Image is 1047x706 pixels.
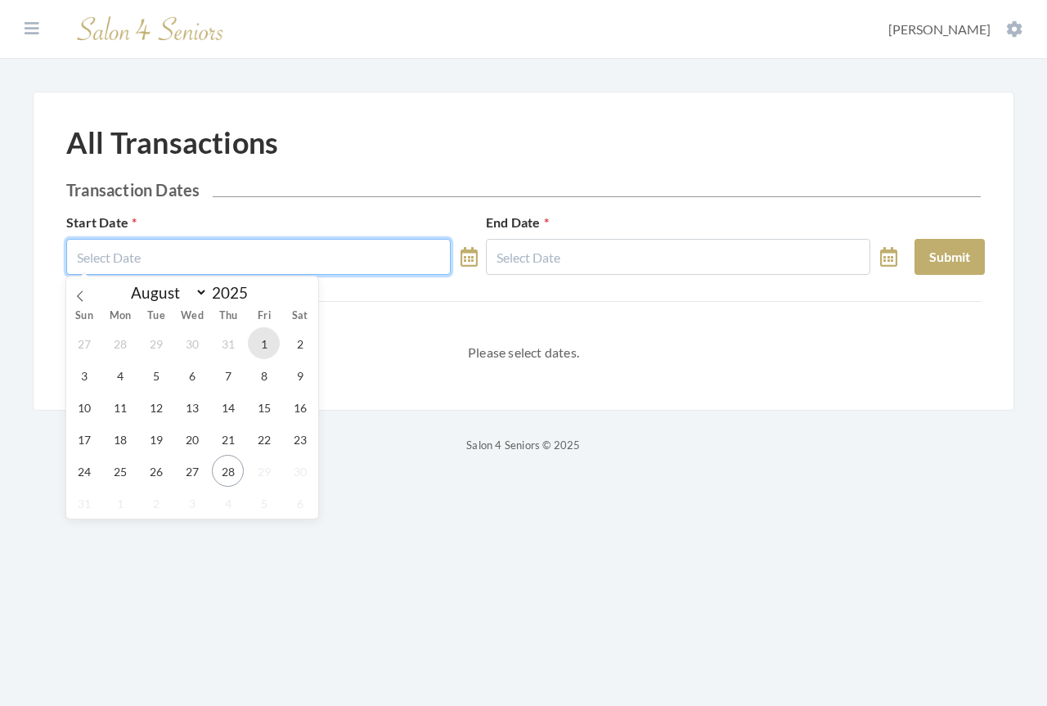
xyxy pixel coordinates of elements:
span: September 6, 2025 [284,487,316,519]
span: August 8, 2025 [248,359,280,391]
input: Select Date [486,239,870,275]
span: [PERSON_NAME] [888,21,991,37]
span: September 4, 2025 [212,487,244,519]
input: Select Date [66,239,451,275]
span: August 2, 2025 [284,327,316,359]
span: Thu [210,311,246,322]
span: August 4, 2025 [104,359,136,391]
span: Sat [282,311,318,322]
span: Wed [174,311,210,322]
select: Month [123,282,208,303]
span: September 5, 2025 [248,487,280,519]
span: Fri [246,311,282,322]
span: Sun [66,311,102,322]
label: Start Date [66,213,137,232]
span: Tue [138,311,174,322]
span: August 19, 2025 [140,423,172,455]
input: Year [208,283,262,302]
span: July 31, 2025 [212,327,244,359]
button: Submit [914,239,985,275]
span: August 29, 2025 [248,455,280,487]
h1: All Transactions [66,125,278,160]
a: toggle [880,239,897,275]
span: September 2, 2025 [140,487,172,519]
p: Please select dates. [66,341,981,364]
span: August 14, 2025 [212,391,244,423]
span: August 11, 2025 [104,391,136,423]
span: August 24, 2025 [68,455,100,487]
span: August 23, 2025 [284,423,316,455]
span: August 21, 2025 [212,423,244,455]
span: August 15, 2025 [248,391,280,423]
label: End Date [486,213,549,232]
span: September 1, 2025 [104,487,136,519]
img: Salon 4 Seniors [69,10,232,48]
span: August 7, 2025 [212,359,244,391]
span: July 29, 2025 [140,327,172,359]
span: August 12, 2025 [140,391,172,423]
span: August 22, 2025 [248,423,280,455]
span: August 28, 2025 [212,455,244,487]
span: July 28, 2025 [104,327,136,359]
span: September 3, 2025 [176,487,208,519]
span: August 3, 2025 [68,359,100,391]
span: August 6, 2025 [176,359,208,391]
span: August 31, 2025 [68,487,100,519]
a: toggle [461,239,478,275]
span: August 20, 2025 [176,423,208,455]
span: August 5, 2025 [140,359,172,391]
span: August 16, 2025 [284,391,316,423]
span: August 27, 2025 [176,455,208,487]
p: Salon 4 Seniors © 2025 [33,435,1014,455]
span: August 10, 2025 [68,391,100,423]
span: July 30, 2025 [176,327,208,359]
span: July 27, 2025 [68,327,100,359]
span: August 1, 2025 [248,327,280,359]
span: August 9, 2025 [284,359,316,391]
button: [PERSON_NAME] [883,20,1027,38]
span: August 13, 2025 [176,391,208,423]
h2: Transaction Dates [66,180,981,200]
span: August 30, 2025 [284,455,316,487]
span: August 18, 2025 [104,423,136,455]
span: August 25, 2025 [104,455,136,487]
span: Mon [102,311,138,322]
span: August 26, 2025 [140,455,172,487]
span: August 17, 2025 [68,423,100,455]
